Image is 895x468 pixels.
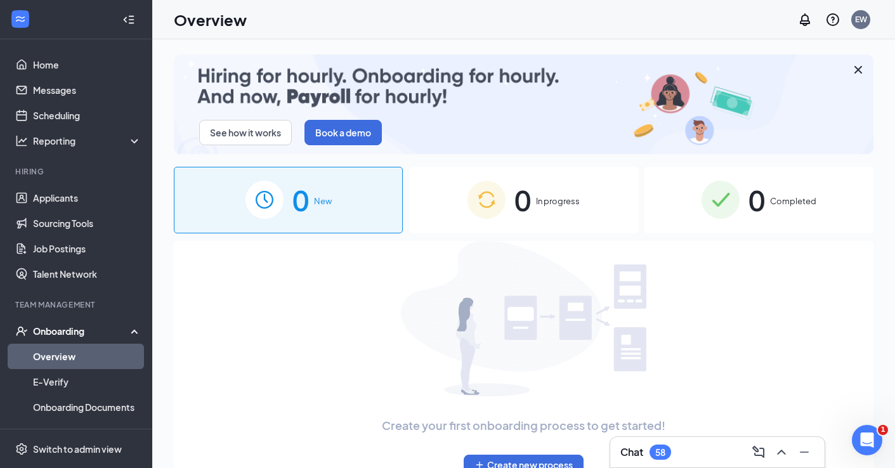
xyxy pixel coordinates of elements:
[771,442,792,462] button: ChevronUp
[33,394,141,420] a: Onboarding Documents
[33,52,141,77] a: Home
[199,120,292,145] button: See how it works
[878,425,888,435] span: 1
[15,443,28,455] svg: Settings
[122,13,135,26] svg: Collapse
[174,55,873,154] img: payroll-small.gif
[797,445,812,460] svg: Minimize
[304,120,382,145] button: Book a demo
[33,236,141,261] a: Job Postings
[33,134,142,147] div: Reporting
[33,261,141,287] a: Talent Network
[15,134,28,147] svg: Analysis
[855,14,867,25] div: EW
[33,443,122,455] div: Switch to admin view
[748,178,765,222] span: 0
[794,442,814,462] button: Minimize
[514,178,531,222] span: 0
[174,9,247,30] h1: Overview
[655,447,665,458] div: 58
[33,77,141,103] a: Messages
[825,12,840,27] svg: QuestionInfo
[620,445,643,459] h3: Chat
[33,325,131,337] div: Onboarding
[15,325,28,337] svg: UserCheck
[292,178,309,222] span: 0
[15,166,139,177] div: Hiring
[751,445,766,460] svg: ComposeMessage
[33,369,141,394] a: E-Verify
[33,344,141,369] a: Overview
[33,103,141,128] a: Scheduling
[536,195,580,207] span: In progress
[770,195,816,207] span: Completed
[33,185,141,211] a: Applicants
[851,62,866,77] svg: Cross
[15,299,139,310] div: Team Management
[748,442,769,462] button: ComposeMessage
[382,417,665,434] span: Create your first onboarding process to get started!
[33,211,141,236] a: Sourcing Tools
[797,12,813,27] svg: Notifications
[852,425,882,455] iframe: Intercom live chat
[314,195,332,207] span: New
[774,445,789,460] svg: ChevronUp
[33,420,141,445] a: Activity log
[14,13,27,25] svg: WorkstreamLogo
